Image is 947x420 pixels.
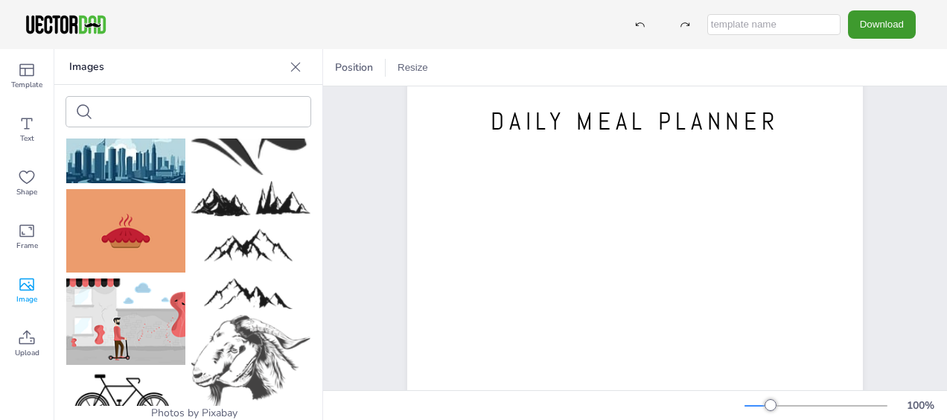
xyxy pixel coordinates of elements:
[11,79,42,91] span: Template
[392,56,434,80] button: Resize
[191,181,310,310] img: landscape-6664777_150.png
[66,189,185,273] img: apple-pie-5505692_150.png
[332,60,376,74] span: Position
[902,398,938,413] div: 100 %
[69,49,284,85] p: Images
[20,133,34,144] span: Text
[16,186,37,198] span: Shape
[707,14,841,35] input: template name
[16,293,37,305] span: Image
[54,406,322,420] div: Photos by
[848,10,916,38] button: Download
[66,130,185,182] img: city-2503261_150.jpg
[202,406,237,420] a: Pixabay
[66,279,185,365] img: scooter-7770871_150.png
[24,13,108,36] img: VectorDad-1.png
[491,106,779,137] span: DAILY MEAL PLANNER
[15,347,39,359] span: Upload
[191,315,310,412] img: goat-1711126_150.png
[16,240,38,252] span: Frame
